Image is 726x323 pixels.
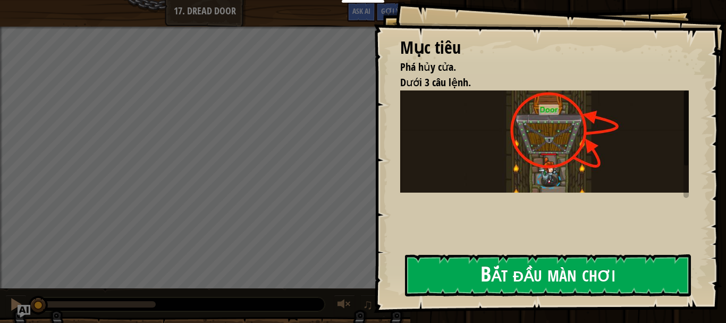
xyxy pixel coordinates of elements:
button: Tùy chỉnh âm lượng [334,295,355,317]
span: ♫ [362,296,373,312]
button: Bắt đầu màn chơi [405,254,691,296]
li: Phá hủy cửa. [387,60,686,75]
button: Ask AI [18,305,30,318]
button: Ctrl + P: Pause [5,295,27,317]
li: Dưới 3 câu lệnh. [387,75,686,90]
img: Dread door [400,90,697,193]
div: Mục tiêu [400,36,689,60]
span: Phá hủy cửa. [400,60,456,74]
span: Dưới 3 câu lệnh. [400,75,471,89]
span: Ask AI [352,6,370,16]
button: Ask AI [347,2,376,22]
button: ♫ [360,295,378,317]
